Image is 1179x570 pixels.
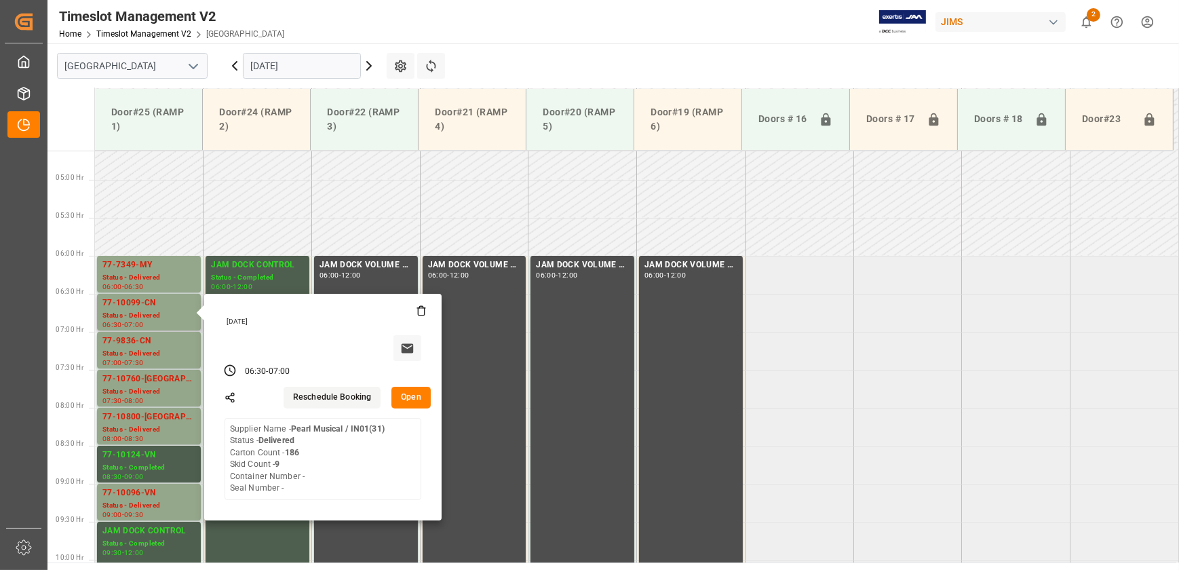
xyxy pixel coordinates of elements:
div: Status - Delivered [102,500,195,512]
span: 05:00 Hr [56,174,83,181]
div: JAM DOCK CONTROL [211,259,304,272]
div: Status - Delivered [102,386,195,398]
button: JIMS [935,9,1071,35]
div: 77-10124-VN [102,449,195,462]
span: 2 [1087,8,1100,22]
div: 12:00 [341,272,361,278]
div: - [664,272,666,278]
button: Help Center [1102,7,1132,37]
div: 77-10099-CN [102,297,195,310]
div: Doors # 18 [969,107,1029,132]
div: 07:00 [269,366,290,378]
a: Home [59,29,81,39]
div: 06:00 [536,272,556,278]
div: 77-7349-MY [102,259,195,272]
div: Timeslot Management V2 [59,6,284,26]
div: 06:00 [428,272,448,278]
div: 06:00 [644,272,664,278]
span: 09:30 Hr [56,516,83,523]
div: 12:00 [124,550,144,556]
input: DD.MM.YYYY [243,53,361,79]
div: - [231,284,233,290]
div: Door#24 (RAMP 2) [214,100,299,139]
span: 10:00 Hr [56,554,83,561]
div: 07:00 [102,360,122,366]
button: open menu [182,56,203,77]
div: Status - Delivered [102,348,195,360]
div: JIMS [935,12,1066,32]
b: Delivered [258,436,294,445]
div: 09:30 [124,512,144,518]
div: [DATE] [222,317,427,326]
span: 08:00 Hr [56,402,83,409]
div: - [122,398,124,404]
div: 08:30 [102,474,122,480]
div: 07:30 [102,398,122,404]
div: Status - Delivered [102,424,195,436]
div: - [556,272,558,278]
span: 07:30 Hr [56,364,83,371]
div: - [266,366,268,378]
div: Door#22 (RAMP 3) [322,100,407,139]
div: Status - Completed [102,538,195,550]
div: 06:30 [245,366,267,378]
b: Pearl Musical / IN01(31) [291,424,385,434]
div: 06:30 [102,322,122,328]
div: 09:00 [124,474,144,480]
input: Type to search/select [57,53,208,79]
div: 77-9836-CN [102,335,195,348]
span: 07:00 Hr [56,326,83,333]
div: JAM DOCK CONTROL [102,525,195,538]
div: 06:30 [124,284,144,290]
div: 08:30 [124,436,144,442]
div: 06:00 [211,284,231,290]
div: JAM DOCK VOLUME CONTROL [320,259,412,272]
div: Status - Delivered [102,310,195,322]
a: Timeslot Management V2 [96,29,191,39]
div: Door#23 [1077,107,1137,132]
div: JAM DOCK VOLUME CONTROL [644,259,737,272]
div: - [122,360,124,366]
div: - [122,284,124,290]
span: 06:30 Hr [56,288,83,295]
b: 186 [285,448,299,457]
div: - [122,436,124,442]
div: 08:00 [124,398,144,404]
span: 05:30 Hr [56,212,83,219]
div: 12:00 [666,272,686,278]
div: 09:00 [102,512,122,518]
div: JAM DOCK VOLUME CONTROL [536,259,629,272]
div: 06:00 [102,284,122,290]
div: Door#20 (RAMP 5) [537,100,623,139]
span: 06:00 Hr [56,250,83,257]
div: 12:00 [558,272,578,278]
div: JAM DOCK VOLUME CONTROL [428,259,521,272]
div: Door#21 (RAMP 4) [429,100,515,139]
div: - [339,272,341,278]
div: - [122,322,124,328]
div: Doors # 17 [861,107,921,132]
div: - [122,512,124,518]
img: Exertis%20JAM%20-%20Email%20Logo.jpg_1722504956.jpg [879,10,926,34]
span: 09:00 Hr [56,478,83,485]
b: 9 [275,459,279,469]
div: 77-10800-[GEOGRAPHIC_DATA] [102,411,195,424]
div: 12:00 [233,284,252,290]
div: Status - Completed [102,462,195,474]
div: Status - Completed [211,272,304,284]
div: 07:30 [124,360,144,366]
div: 77-10096-VN [102,487,195,500]
span: 08:30 Hr [56,440,83,447]
div: 07:00 [124,322,144,328]
div: Door#25 (RAMP 1) [106,100,191,139]
button: Reschedule Booking [284,387,381,408]
div: Supplier Name - Status - Carton Count - Skid Count - Container Number - Seal Number - [230,423,385,495]
div: 09:30 [102,550,122,556]
div: - [447,272,449,278]
div: 12:00 [450,272,469,278]
div: 06:00 [320,272,339,278]
div: - [122,474,124,480]
div: Status - Delivered [102,272,195,284]
div: 08:00 [102,436,122,442]
div: - [122,550,124,556]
